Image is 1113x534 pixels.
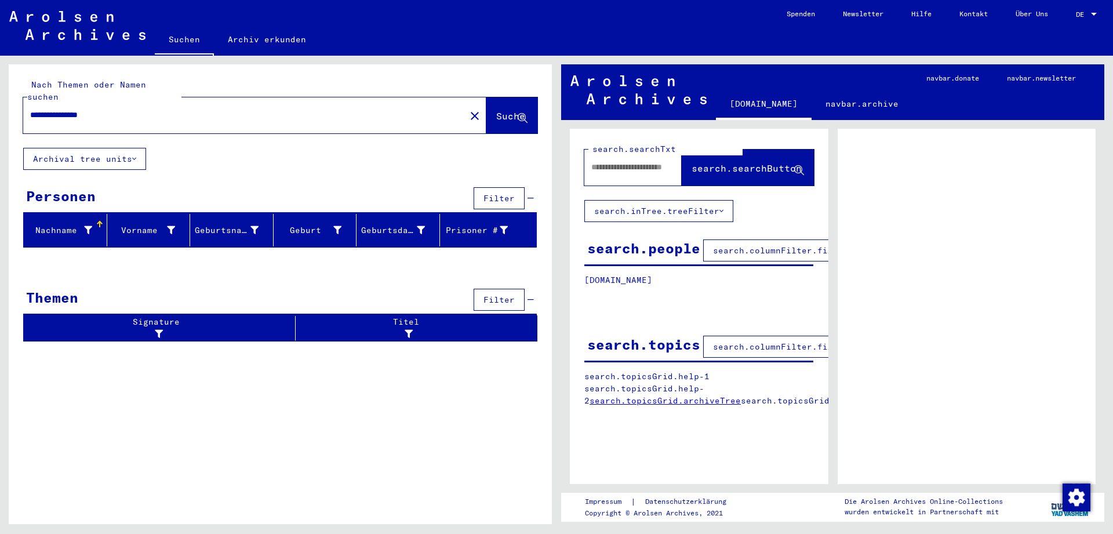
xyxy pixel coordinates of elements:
span: Filter [483,295,515,305]
a: navbar.archive [812,90,912,118]
div: search.topics [587,334,700,355]
button: search.searchButton [682,150,814,186]
img: Arolsen_neg.svg [9,11,146,40]
button: Filter [474,187,525,209]
div: Titel [300,316,514,340]
img: Zustimmung ändern [1063,484,1090,511]
a: Suchen [155,26,214,56]
div: search.people [587,238,700,259]
div: Signature [28,316,298,340]
div: Signature [28,316,286,340]
p: search.topicsGrid.help-1 search.topicsGrid.help-2 search.topicsGrid.manually. [584,370,814,407]
mat-header-cell: Geburtsdatum [357,214,440,246]
span: search.searchButton [692,162,802,174]
div: Geburt‏ [278,224,342,237]
button: Suche [486,97,537,133]
img: yv_logo.png [1049,492,1092,521]
button: Clear [463,104,486,127]
div: Geburtsdatum [361,221,439,239]
p: Copyright © Arolsen Archives, 2021 [585,508,740,518]
img: Arolsen_neg.svg [570,75,707,104]
span: search.columnFilter.filter [713,342,848,352]
div: Vorname [112,224,176,237]
div: | [585,496,740,508]
mat-header-cell: Vorname [107,214,191,246]
span: DE [1076,10,1089,19]
div: Titel [300,316,526,340]
div: Nachname [28,224,92,237]
div: Geburtsname [195,224,259,237]
div: Themen [26,287,78,308]
div: Geburtsdatum [361,224,425,237]
mat-label: Nach Themen oder Namen suchen [27,79,146,102]
div: Geburtsname [195,221,273,239]
span: Filter [483,193,515,204]
mat-header-cell: Geburt‏ [274,214,357,246]
a: Impressum [585,496,631,508]
button: Filter [474,289,525,311]
button: Archival tree units [23,148,146,170]
mat-header-cell: Nachname [24,214,107,246]
button: search.columnFilter.filter [703,336,858,358]
button: search.columnFilter.filter [703,239,858,261]
p: wurden entwickelt in Partnerschaft mit [845,507,1003,517]
mat-label: search.searchTxt [592,144,676,154]
div: Nachname [28,221,107,239]
span: search.columnFilter.filter [713,245,848,256]
div: Prisoner # [445,221,523,239]
mat-header-cell: Geburtsname [190,214,274,246]
a: Archiv erkunden [214,26,320,53]
a: Datenschutzerklärung [636,496,740,508]
a: [DOMAIN_NAME] [716,90,812,120]
p: [DOMAIN_NAME] [584,274,813,286]
a: navbar.newsletter [993,64,1090,92]
a: navbar.donate [912,64,993,92]
div: Geburt‏ [278,221,357,239]
mat-header-cell: Prisoner # [440,214,537,246]
a: search.topicsGrid.archiveTree [590,395,741,406]
div: Vorname [112,221,190,239]
p: Die Arolsen Archives Online-Collections [845,496,1003,507]
button: search.inTree.treeFilter [584,200,733,222]
div: Personen [26,186,96,206]
div: Prisoner # [445,224,508,237]
span: Suche [496,110,525,122]
mat-icon: close [468,109,482,123]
